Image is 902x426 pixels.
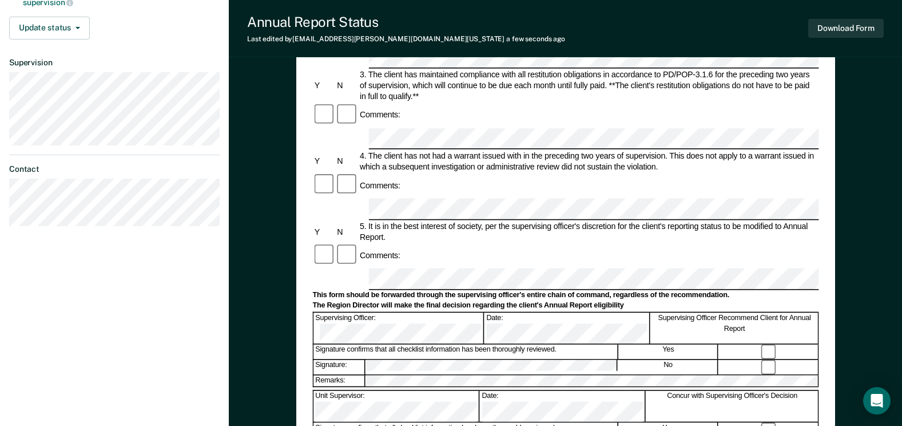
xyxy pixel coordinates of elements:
[651,313,818,344] div: Supervising Officer Recommend Client for Annual Report
[312,156,335,167] div: Y
[9,164,220,174] dt: Contact
[646,391,818,421] div: Concur with Supervising Officer's Decision
[9,58,220,68] dt: Supervision
[313,345,618,359] div: Signature confirms that all checklist information has been thoroughly reviewed.
[358,151,819,172] div: 4. The client has not had a warrant issued with in the preceding two years of supervision. This d...
[247,14,565,30] div: Annual Report Status
[808,19,884,38] button: Download Form
[358,109,402,120] div: Comments:
[312,291,818,300] div: This form should be forwarded through the supervising officer's entire chain of command, regardle...
[618,360,718,374] div: No
[335,80,358,91] div: N
[313,313,483,344] div: Supervising Officer:
[484,313,650,344] div: Date:
[9,17,90,40] button: Update status
[506,35,565,43] span: a few seconds ago
[358,180,402,191] div: Comments:
[312,226,335,237] div: Y
[312,80,335,91] div: Y
[480,391,646,421] div: Date:
[335,156,358,167] div: N
[313,391,479,421] div: Unit Supervisor:
[335,226,358,237] div: N
[312,301,818,310] div: The Region Director will make the final decision regarding the client's Annual Report eligibility
[358,220,819,242] div: 5. It is in the best interest of society, per the supervising officer's discretion for the client...
[863,387,891,415] div: Open Intercom Messenger
[619,345,718,359] div: Yes
[358,69,819,102] div: 3. The client has maintained compliance with all restitution obligations in accordance to PD/POP-...
[358,250,402,261] div: Comments:
[247,35,565,43] div: Last edited by [EMAIL_ADDRESS][PERSON_NAME][DOMAIN_NAME][US_STATE]
[313,360,365,374] div: Signature:
[313,375,365,386] div: Remarks:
